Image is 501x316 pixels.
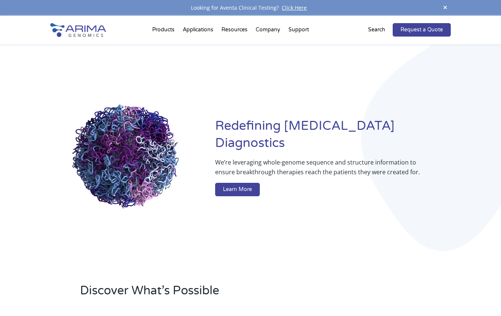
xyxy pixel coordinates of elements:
[464,280,501,316] iframe: Chat Widget
[393,23,451,37] a: Request a Quote
[80,282,345,305] h2: Discover What’s Possible
[50,3,451,13] div: Looking for Aventa Clinical Testing?
[215,118,451,157] h1: Redefining [MEDICAL_DATA] Diagnostics
[215,183,260,196] a: Learn More
[50,23,106,37] img: Arima-Genomics-logo
[368,25,385,35] p: Search
[215,157,421,183] p: We’re leveraging whole-genome sequence and structure information to ensure breakthrough therapies...
[279,4,310,11] a: Click Here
